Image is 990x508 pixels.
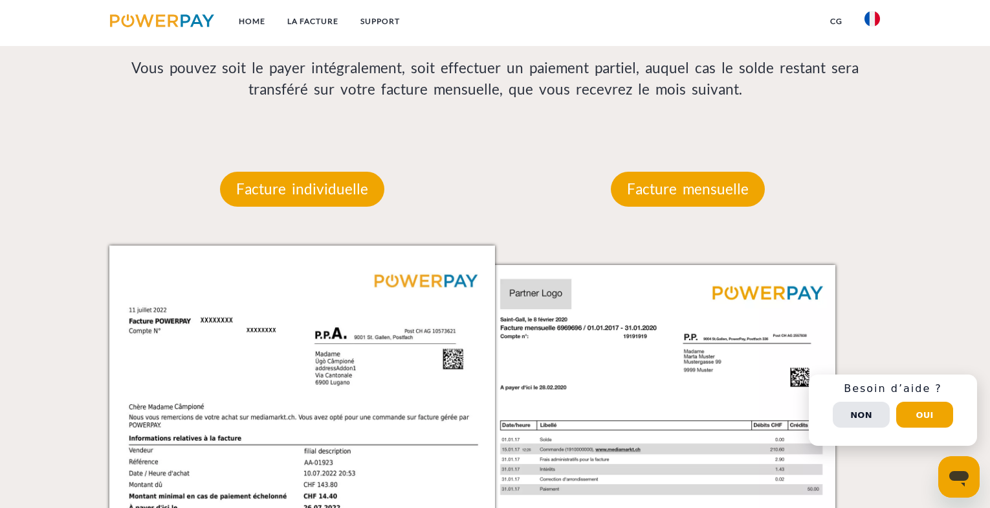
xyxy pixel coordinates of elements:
div: Schnellhilfe [809,375,977,446]
h3: Besoin d’aide ? [817,382,969,395]
a: LA FACTURE [276,10,349,33]
p: Facture mensuelle [611,172,765,207]
button: Non [833,402,890,428]
iframe: Bouton de lancement de la fenêtre de messagerie [938,456,980,498]
a: Home [228,10,276,33]
img: logo-powerpay.svg [110,14,214,27]
a: CG [819,10,853,33]
p: Facture individuelle [220,172,384,207]
button: Oui [896,402,953,428]
p: Vous pouvez soit le payer intégralement, soit effectuer un paiement partiel, auquel cas le solde ... [109,57,881,101]
a: Support [349,10,411,33]
img: fr [864,11,880,27]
